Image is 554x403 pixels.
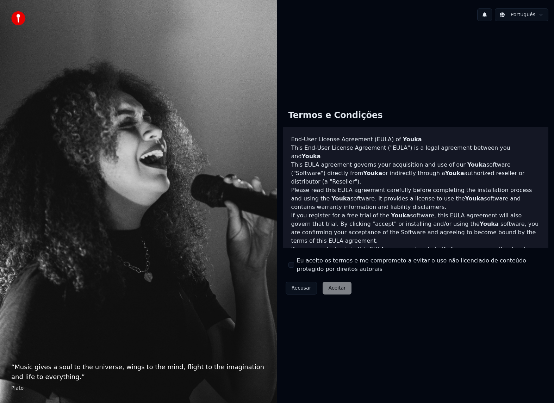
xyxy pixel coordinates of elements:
span: Youka [465,195,484,202]
p: This End-User License Agreement ("EULA") is a legal agreement between you and [291,144,540,161]
span: Youka [331,195,350,202]
span: Youka [391,212,410,219]
p: Please read this EULA agreement carefully before completing the installation process and using th... [291,186,540,211]
label: Eu aceito os termos e me comprometo a evitar o uso não licenciado de conteúdo protegido por direi... [297,256,543,273]
span: Youka [302,153,321,160]
p: If you are entering into this EULA agreement on behalf of a company or other legal entity, you re... [291,245,540,287]
span: Youka [363,170,382,176]
div: Termos e Condições [283,104,388,127]
span: Youka [445,170,464,176]
footer: Plato [11,385,266,392]
button: Recusar [286,282,317,294]
img: youka [11,11,25,25]
p: “ Music gives a soul to the universe, wings to the mind, flight to the imagination and life to ev... [11,362,266,382]
p: This EULA agreement governs your acquisition and use of our software ("Software") directly from o... [291,161,540,186]
span: Youka [467,161,486,168]
h3: End-User License Agreement (EULA) of [291,135,540,144]
p: If you register for a free trial of the software, this EULA agreement will also govern that trial... [291,211,540,245]
span: Youka [403,136,422,143]
span: Youka [480,221,499,227]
